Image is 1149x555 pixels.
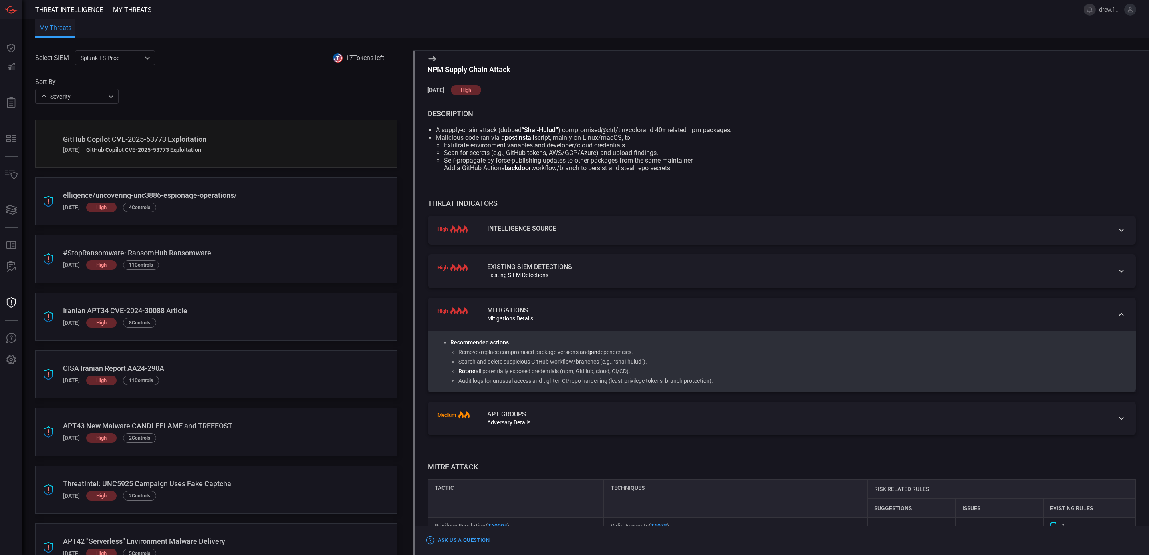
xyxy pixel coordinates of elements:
[601,126,643,134] code: @ctrl/tinycolor
[35,19,75,38] button: My Threats
[123,203,156,212] div: 4 Control s
[1099,6,1121,13] span: drew.[PERSON_NAME]
[458,368,476,374] strong: Rotate
[437,309,448,313] span: high
[487,411,1107,418] div: apt groups
[444,164,1120,172] li: Add a GitHub Actions workflow/branch to persist and steal repo secrets.
[2,293,21,312] button: Threat Intelligence
[123,491,156,501] div: 2 Control s
[2,236,21,255] button: Rule Catalog
[63,377,80,384] div: [DATE]
[63,191,313,199] div: elligence/uncovering-unc3886-espionage-operations/
[505,134,534,141] strong: postinstall
[86,318,117,328] div: high
[1062,523,1065,529] span: 1
[35,6,103,14] span: Threat Intelligence
[488,523,507,529] a: TA0004
[123,318,156,328] div: 8 Control s
[428,111,1136,117] div: description
[428,402,1136,435] div: mediumapt groupsAdversary Details
[2,165,21,184] button: Inventory
[2,350,21,370] button: Preferences
[458,357,1113,366] li: Search and delete suspicious GitHub workflow/branches (e.g., “shai-hulud”).
[35,54,69,62] label: Select SIEM
[63,493,80,499] div: [DATE]
[458,376,1113,386] li: Audit logs for unusual access and tighten CI/repo hardening (least-privilege tokens, branch prote...
[425,534,492,547] button: Ask Us a Question
[81,54,142,62] p: Splunk-ES-Prod
[86,491,117,501] div: high
[63,135,298,143] div: GitHub Copilot CVE-2025-53773 Exploitation
[437,227,448,231] span: high
[435,523,509,529] span: Privilege Escalation ( )
[427,65,1149,74] div: NPM Supply Chain Attack
[113,6,152,14] span: My Threats
[867,479,1136,499] div: risk related rules
[86,260,117,270] div: high
[450,339,509,346] strong: Recommended actions
[428,201,1136,206] div: Threat Indicators
[123,433,156,443] div: 2 Control s
[63,435,80,441] div: [DATE]
[63,147,80,153] div: [DATE]
[41,92,106,101] div: Severity
[428,298,1136,392] div: highMitigationsMitigations DetailsRecommended actions Remove/replace compromised package versions...
[2,58,21,77] button: Detections
[444,141,1120,149] li: Exfiltrate environment variables and developer/cloud credentials.
[63,479,310,488] div: ThreatIntel: UNC5925 Campaign Uses Fake Captcha
[589,349,597,355] strong: pin
[86,433,117,443] div: high
[651,523,667,529] a: T1078
[63,204,80,211] div: [DATE]
[458,347,1113,357] li: Remove/replace compromised package versions and dependencies.
[487,272,1107,278] div: Existing SIEM Detections
[437,413,456,417] span: medium
[346,54,384,62] span: 17 Tokens left
[63,262,80,268] div: [DATE]
[123,376,159,385] div: 11 Control s
[63,320,80,326] div: [DATE]
[2,257,21,277] button: ALERT ANALYSIS
[2,93,21,113] button: Reports
[63,249,300,257] div: #StopRansomware: RansomHub Ransomware
[86,203,117,212] div: high
[2,329,21,348] button: Ask Us A Question
[86,147,201,153] h5: GitHub Copilot CVE-2025-53773 Exploitation
[436,134,1128,172] li: Malicious code ran via a script, mainly on Linux/macOS, to:
[867,499,955,518] div: suggestions
[428,464,1136,470] div: mitre att&ck
[436,126,1128,134] li: A supply-chain attack (dubbed ) compromised and 40+ related npm packages.
[437,266,448,270] span: high
[487,419,1107,426] div: Adversary Details
[487,225,1107,232] div: Intelligence Source
[2,200,21,219] button: Cards
[35,78,119,86] label: Sort By
[63,537,308,545] div: APT42 "Serverless" Environment Malware Delivery
[487,315,1107,322] div: Mitigations Details
[504,164,531,172] strong: backdoor
[428,479,604,518] div: tactic
[487,307,1107,314] div: Mitigations
[63,306,289,315] div: Iranian APT34 CVE-2024-30088 Article
[458,366,1113,376] li: all potentially exposed credentials (npm, GitHub, cloud, CI/CD).
[63,422,311,430] div: APT43 New Malware CANDLEFLAME and TREEFOST
[2,129,21,148] button: MITRE - Detection Posture
[444,157,1120,164] li: Self-propagate by force-publishing updates to other packages from the same maintainer.
[444,149,1120,157] li: Scan for secrets (e.g., GitHub tokens, AWS/GCP/Azure) and upload findings.
[604,479,868,518] div: techniques
[451,85,481,95] div: high
[428,254,1136,288] div: highExisting SIEM DetectionsExisting SIEM Detections
[487,264,1107,270] div: Existing SIEM Detections
[2,38,21,58] button: Dashboard
[611,523,669,529] span: Valid Accounts ( )
[955,499,1044,518] div: issues
[63,364,277,372] div: CISA Iranian Report AA24-290A
[123,260,159,270] div: 11 Control s
[522,126,558,134] strong: “Shai-Hulud”
[428,216,1136,245] div: highIntelligence Source
[427,87,444,93] h5: [DATE]
[1043,499,1136,518] div: existing rules
[86,376,117,385] div: high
